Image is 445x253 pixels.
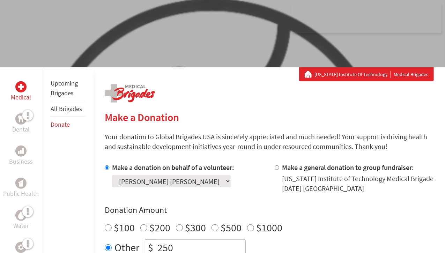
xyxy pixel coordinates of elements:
img: Public Health [18,180,24,187]
li: Donate [51,117,85,132]
div: Business [15,146,27,157]
p: Public Health [3,189,39,199]
label: $500 [221,221,242,234]
h2: Make a Donation [105,111,434,124]
div: Engineering [15,242,27,253]
h4: Donation Amount [105,204,434,216]
label: Make a donation on behalf of a volunteer: [112,163,234,172]
div: Medical Brigades [305,71,428,78]
label: $300 [185,221,206,234]
p: Water [13,221,29,231]
a: MedicalMedical [11,81,31,102]
img: Business [18,148,24,154]
a: Donate [51,120,70,128]
div: Water [15,210,27,221]
div: Medical [15,81,27,92]
a: All Brigades [51,105,82,113]
a: Upcoming Brigades [51,79,78,97]
div: Dental [15,113,27,125]
img: Water [18,211,24,219]
div: [US_STATE] Institute of Technology Medical Brigade [DATE] [GEOGRAPHIC_DATA] [282,174,434,193]
label: Make a general donation to group fundraiser: [282,163,414,172]
label: $1000 [256,221,282,234]
img: Medical [18,84,24,90]
a: Public HealthPublic Health [3,178,39,199]
div: Public Health [15,178,27,189]
p: Your donation to Global Brigades USA is sincerely appreciated and much needed! Your support is dr... [105,132,434,151]
a: [US_STATE] Institute Of Technology [314,71,391,78]
p: Business [9,157,33,166]
p: Medical [11,92,31,102]
label: $100 [114,221,135,234]
li: All Brigades [51,101,85,117]
p: Dental [12,125,30,134]
a: DentalDental [12,113,30,134]
a: WaterWater [13,210,29,231]
img: Engineering [18,245,24,250]
img: Dental [18,116,24,122]
img: logo-medical.png [105,84,155,103]
a: BusinessBusiness [9,146,33,166]
li: Upcoming Brigades [51,76,85,101]
label: $200 [149,221,170,234]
